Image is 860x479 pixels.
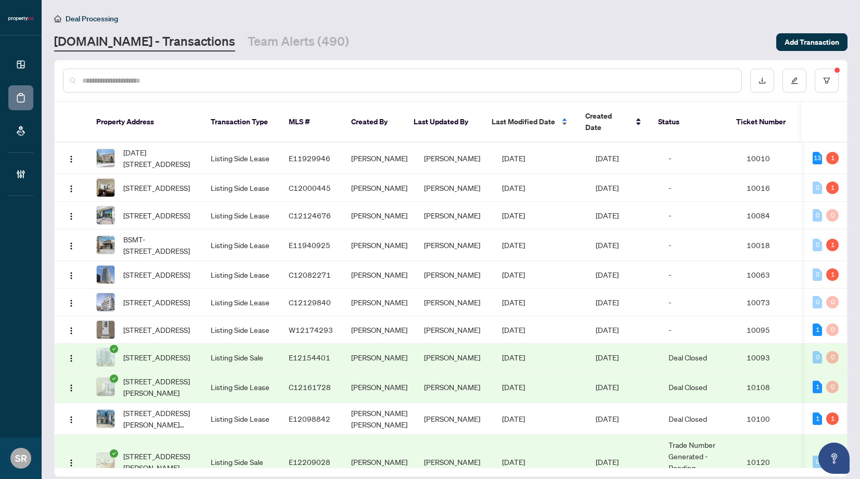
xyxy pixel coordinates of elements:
[67,459,75,467] img: Logo
[97,378,114,396] img: thumbnail-img
[123,352,190,363] span: [STREET_ADDRESS]
[416,371,494,403] td: [PERSON_NAME]
[596,240,619,250] span: [DATE]
[351,297,407,307] span: [PERSON_NAME]
[351,240,407,250] span: [PERSON_NAME]
[63,454,80,470] button: Logo
[483,102,577,143] th: Last Modified Date
[738,289,811,316] td: 10073
[502,153,525,163] span: [DATE]
[823,77,830,84] span: filter
[738,344,811,371] td: 10093
[813,268,822,281] div: 0
[202,403,280,435] td: Listing Side Lease
[15,451,27,465] span: SR
[660,403,738,435] td: Deal Closed
[738,229,811,261] td: 10018
[351,270,407,279] span: [PERSON_NAME]
[248,33,349,51] a: Team Alerts (490)
[492,116,555,127] span: Last Modified Date
[813,239,822,251] div: 0
[67,384,75,392] img: Logo
[63,349,80,366] button: Logo
[97,236,114,254] img: thumbnail-img
[826,412,839,425] div: 1
[596,414,619,423] span: [DATE]
[596,353,619,362] span: [DATE]
[289,183,331,192] span: C12000445
[97,321,114,339] img: thumbnail-img
[785,34,839,50] span: Add Transaction
[351,353,407,362] span: [PERSON_NAME]
[813,456,822,468] div: 0
[289,414,330,423] span: E12098842
[818,443,850,474] button: Open asap
[123,210,190,221] span: [STREET_ADDRESS]
[351,153,407,163] span: [PERSON_NAME]
[416,403,494,435] td: [PERSON_NAME]
[67,416,75,424] img: Logo
[123,324,190,335] span: [STREET_ADDRESS]
[351,408,407,429] span: [PERSON_NAME] [PERSON_NAME]
[63,294,80,310] button: Logo
[660,371,738,403] td: Deal Closed
[738,316,811,344] td: 10095
[289,270,331,279] span: C12082271
[813,209,822,222] div: 0
[502,325,525,334] span: [DATE]
[826,296,839,308] div: 0
[123,450,194,473] span: [STREET_ADDRESS][PERSON_NAME]
[289,211,331,220] span: C12124676
[202,344,280,371] td: Listing Side Sale
[826,323,839,336] div: 0
[813,351,822,364] div: 0
[97,206,114,224] img: thumbnail-img
[596,270,619,279] span: [DATE]
[97,410,114,428] img: thumbnail-img
[54,15,61,22] span: home
[826,209,839,222] div: 0
[826,152,839,164] div: 1
[596,183,619,192] span: [DATE]
[67,185,75,193] img: Logo
[123,147,194,170] span: [DATE][STREET_ADDRESS]
[826,182,839,194] div: 1
[738,403,811,435] td: 10100
[416,229,494,261] td: [PERSON_NAME]
[110,345,118,353] span: check-circle
[826,381,839,393] div: 0
[502,353,525,362] span: [DATE]
[123,269,190,280] span: [STREET_ADDRESS]
[405,102,483,143] th: Last Updated By
[63,150,80,166] button: Logo
[8,16,33,22] img: logo
[738,261,811,289] td: 10063
[660,261,738,289] td: -
[813,323,822,336] div: 1
[750,69,774,93] button: download
[289,153,330,163] span: E11929946
[660,289,738,316] td: -
[416,261,494,289] td: [PERSON_NAME]
[63,410,80,427] button: Logo
[650,102,728,143] th: Status
[280,102,343,143] th: MLS #
[67,242,75,250] img: Logo
[813,381,822,393] div: 1
[110,449,118,458] span: check-circle
[596,457,619,467] span: [DATE]
[63,207,80,224] button: Logo
[63,379,80,395] button: Logo
[826,239,839,251] div: 1
[123,296,190,308] span: [STREET_ADDRESS]
[502,457,525,467] span: [DATE]
[97,293,114,311] img: thumbnail-img
[351,457,407,467] span: [PERSON_NAME]
[813,152,822,164] div: 13
[776,33,848,51] button: Add Transaction
[738,202,811,229] td: 10084
[202,143,280,174] td: Listing Side Lease
[54,33,235,51] a: [DOMAIN_NAME] - Transactions
[660,229,738,261] td: -
[289,297,331,307] span: C12129840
